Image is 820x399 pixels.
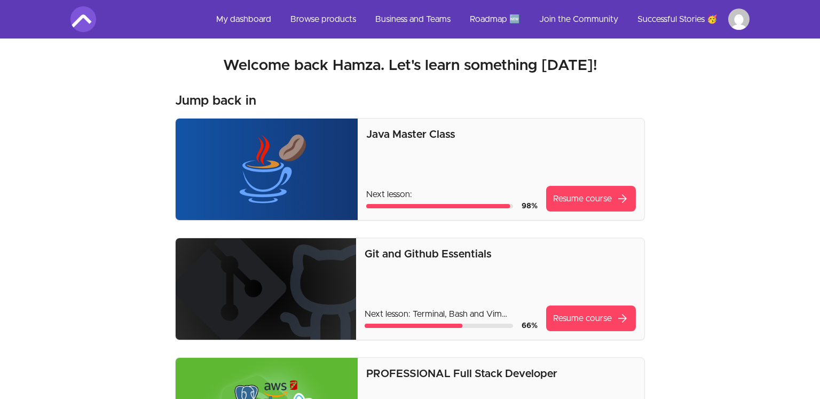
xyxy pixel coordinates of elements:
[176,238,356,340] img: Product image for Git and Github Essentials
[176,119,358,220] img: Product image for Java Master Class
[461,6,529,32] a: Roadmap 🆕
[616,192,629,205] span: arrow_forward
[366,127,636,142] p: Java Master Class
[70,56,750,75] h2: Welcome back Hamza. Let's learn something [DATE]!
[282,6,365,32] a: Browse products
[208,6,750,32] nav: Main
[629,6,726,32] a: Successful Stories 🥳
[366,188,538,201] p: Next lesson:
[175,92,256,109] h3: Jump back in
[546,306,636,331] a: Resume coursearrow_forward
[522,202,538,210] span: 98 %
[522,322,538,330] span: 66 %
[208,6,280,32] a: My dashboard
[365,324,513,328] div: Course progress
[70,6,96,32] img: Amigoscode logo
[366,366,636,381] p: PROFESSIONAL Full Stack Developer
[366,204,513,208] div: Course progress
[546,186,636,212] a: Resume coursearrow_forward
[531,6,627,32] a: Join the Community
[367,6,459,32] a: Business and Teams
[365,247,636,262] p: Git and Github Essentials
[365,308,538,320] p: Next lesson: Terminal, Bash and Vim Essentials
[728,9,750,30] img: Profile image for Hamza Khan
[616,312,629,325] span: arrow_forward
